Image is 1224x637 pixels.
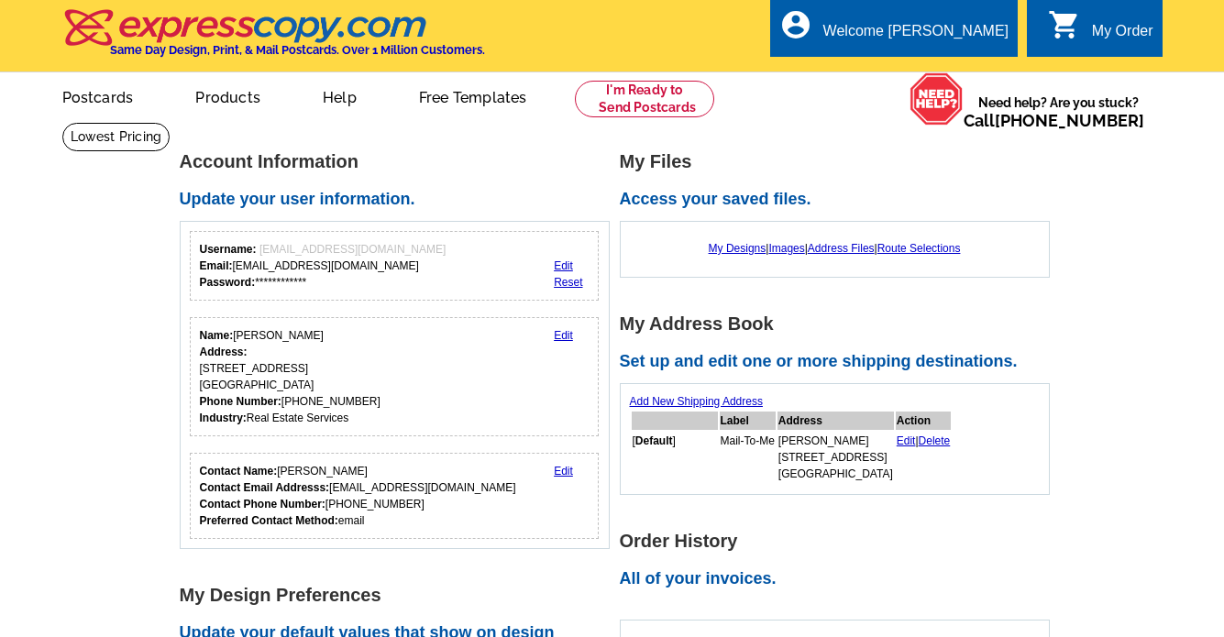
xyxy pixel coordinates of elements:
a: Reset [554,276,582,289]
b: Default [635,434,673,447]
a: Edit [554,259,573,272]
h2: Set up and edit one or more shipping destinations. [620,352,1060,372]
td: | [896,432,952,483]
th: Label [720,412,776,430]
span: [EMAIL_ADDRESS][DOMAIN_NAME] [259,243,446,256]
div: Who should we contact regarding order issues? [190,453,600,539]
a: Postcards [33,74,163,117]
a: shopping_cart My Order [1048,20,1153,43]
a: Add New Shipping Address [630,395,763,408]
h2: All of your invoices. [620,569,1060,589]
div: My Order [1092,23,1153,49]
a: [PHONE_NUMBER] [995,111,1144,130]
div: Welcome [PERSON_NAME] [823,23,1009,49]
strong: Name: [200,329,234,342]
th: Address [777,412,894,430]
a: Edit [554,465,573,478]
a: Help [293,74,386,117]
i: shopping_cart [1048,8,1081,41]
strong: Contact Email Addresss: [200,481,330,494]
h1: My Design Preferences [180,586,620,605]
td: Mail-To-Me [720,432,776,483]
a: Images [768,242,804,255]
h1: Account Information [180,152,620,171]
i: account_circle [779,8,812,41]
a: Route Selections [877,242,961,255]
div: [PERSON_NAME] [STREET_ADDRESS] [GEOGRAPHIC_DATA] [PHONE_NUMBER] Real Estate Services [200,327,380,426]
div: [PERSON_NAME] [EMAIL_ADDRESS][DOMAIN_NAME] [PHONE_NUMBER] email [200,463,516,529]
h1: Order History [620,532,1060,551]
div: Your personal details. [190,317,600,436]
strong: Address: [200,346,248,358]
div: Your login information. [190,231,600,301]
a: Edit [897,434,916,447]
strong: Industry: [200,412,247,424]
td: [PERSON_NAME] [STREET_ADDRESS] [GEOGRAPHIC_DATA] [777,432,894,483]
strong: Contact Name: [200,465,278,478]
a: Products [166,74,290,117]
strong: Contact Phone Number: [200,498,325,511]
div: | | | [630,231,1040,266]
a: Same Day Design, Print, & Mail Postcards. Over 1 Million Customers. [62,22,485,57]
td: [ ] [632,432,718,483]
strong: Phone Number: [200,395,281,408]
h1: My Files [620,152,1060,171]
strong: Email: [200,259,233,272]
img: help [910,72,964,126]
h1: My Address Book [620,314,1060,334]
strong: Password: [200,276,256,289]
a: Edit [554,329,573,342]
strong: Preferred Contact Method: [200,514,338,527]
a: Delete [919,434,951,447]
h2: Access your saved files. [620,190,1060,210]
a: Address Files [808,242,875,255]
th: Action [896,412,952,430]
strong: Username: [200,243,257,256]
span: Call [964,111,1144,130]
h4: Same Day Design, Print, & Mail Postcards. Over 1 Million Customers. [110,43,485,57]
a: My Designs [709,242,766,255]
a: Free Templates [390,74,557,117]
span: Need help? Are you stuck? [964,93,1153,130]
h2: Update your user information. [180,190,620,210]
